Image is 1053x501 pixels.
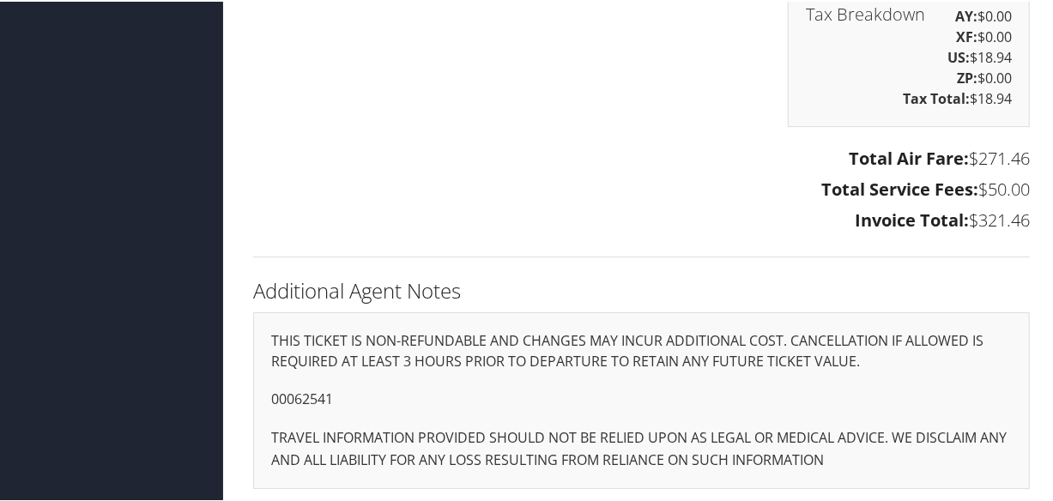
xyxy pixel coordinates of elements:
[957,67,977,86] strong: ZP:
[947,46,970,65] strong: US:
[271,387,1012,409] p: 00062541
[253,311,1030,488] div: THIS TICKET IS NON-REFUNDABLE AND CHANGES MAY INCUR ADDITIONAL COST. CANCELLATION IF ALLOWED IS R...
[253,275,1030,304] h2: Additional Agent Notes
[903,88,970,106] strong: Tax Total:
[821,176,978,199] strong: Total Service Fees:
[253,145,1030,169] h3: $271.46
[855,207,969,230] strong: Invoice Total:
[253,176,1030,200] h3: $50.00
[253,207,1030,231] h3: $321.46
[271,426,1012,469] p: TRAVEL INFORMATION PROVIDED SHOULD NOT BE RELIED UPON AS LEGAL OR MEDICAL ADVICE. WE DISCLAIM ANY...
[955,5,977,24] strong: AY:
[849,145,969,168] strong: Total Air Fare:
[806,4,925,21] h3: Tax Breakdown
[956,26,977,45] strong: XF:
